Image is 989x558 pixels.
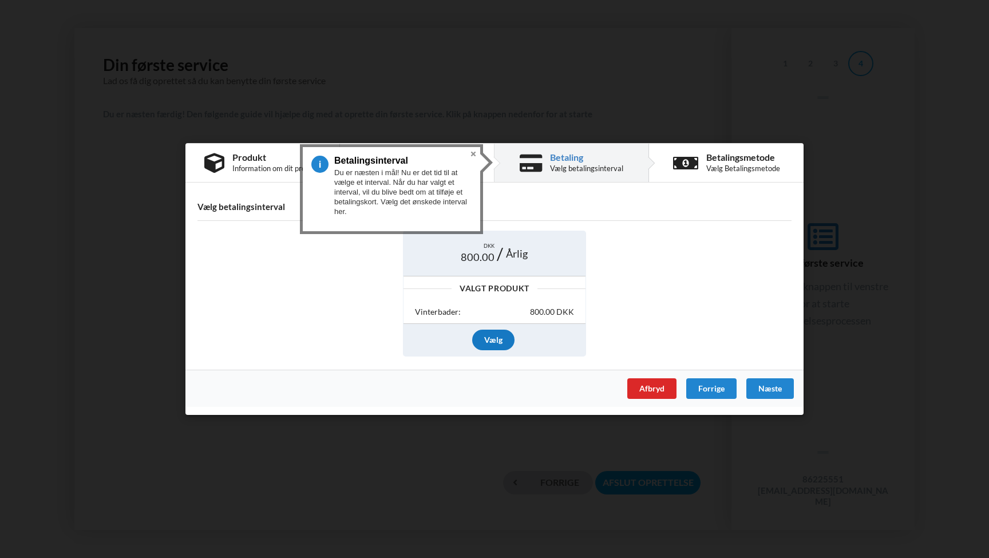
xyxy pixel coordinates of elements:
[706,164,780,173] div: Vælg Betalingsmetode
[627,378,677,399] div: Afbryd
[197,201,792,212] h4: Vælg betalingsinterval
[334,155,463,166] h3: Betalingsinterval
[500,243,533,264] div: Årlig
[461,250,494,264] span: 800.00
[706,153,780,162] div: Betalingsmetode
[403,285,586,293] div: Valgt Produkt
[415,307,461,318] div: Vinterbader:
[550,164,623,173] div: Vælg betalingsinterval
[686,378,737,399] div: Forrige
[334,163,472,216] div: Du er næsten i mål! Nu er det tid til at vælge et interval. Når du har valgt et interval, vil du ...
[530,307,574,318] div: 800.00 DKK
[466,147,480,161] button: Close
[484,243,494,250] span: DKK
[472,330,515,350] div: Vælg
[311,156,334,173] span: 5
[746,378,794,399] div: Næste
[232,153,321,162] div: Produkt
[550,153,623,162] div: Betaling
[232,164,321,173] div: Information om dit produkt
